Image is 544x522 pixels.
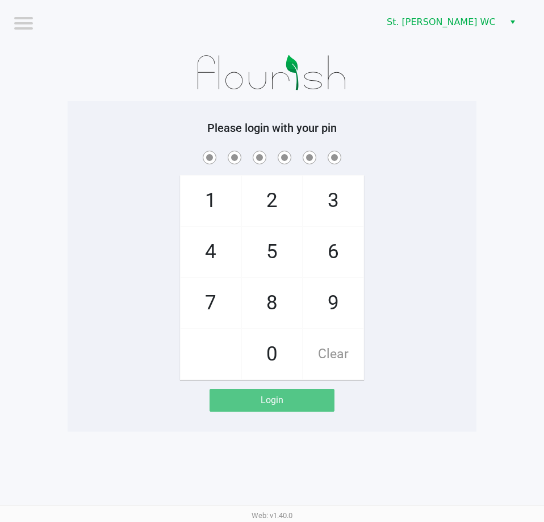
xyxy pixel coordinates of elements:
[303,227,363,277] span: 6
[303,329,363,379] span: Clear
[181,176,241,226] span: 1
[303,278,363,328] span: 9
[242,227,302,277] span: 5
[242,278,302,328] span: 8
[242,176,302,226] span: 2
[76,121,468,135] h5: Please login with your pin
[504,12,521,32] button: Select
[303,176,363,226] span: 3
[252,511,292,520] span: Web: v1.40.0
[387,15,497,29] span: St. [PERSON_NAME] WC
[242,329,302,379] span: 0
[181,227,241,277] span: 4
[181,278,241,328] span: 7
